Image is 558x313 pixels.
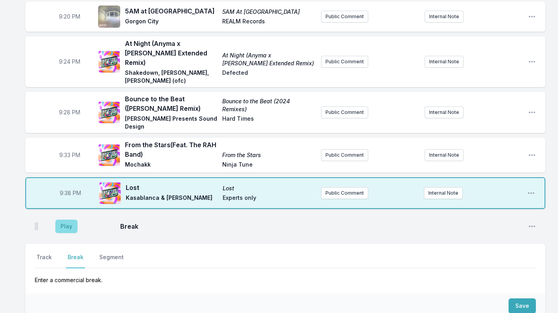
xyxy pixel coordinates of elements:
span: Kasablanca & [PERSON_NAME] [126,194,218,203]
span: Timestamp [60,189,81,197]
span: From the Stars [222,151,315,159]
span: Lost [223,184,315,192]
button: Public Comment [321,11,368,23]
button: Open playlist item options [528,58,536,66]
span: Hard Times [222,115,315,131]
img: Lost [99,182,121,204]
span: [PERSON_NAME] Presents Sound Design [125,115,218,131]
button: Open playlist item options [528,108,536,116]
button: Public Comment [321,106,368,118]
button: Internal Note [425,149,463,161]
button: Public Comment [321,56,368,68]
span: At Night (Anyma x [PERSON_NAME] Extended Remix) [125,39,218,67]
img: Bounce to the Beat (2024 Remixes) [98,101,120,123]
span: 5AM at [GEOGRAPHIC_DATA] [125,6,218,16]
span: Timestamp [59,151,80,159]
span: REALM Records [222,17,315,27]
span: Mochakk [125,161,218,170]
span: Timestamp [59,58,80,66]
span: Experts only [223,194,315,203]
img: Drag Handle [35,222,38,230]
button: Public Comment [321,187,368,199]
span: At Night (Anyma x [PERSON_NAME] Extended Remix) [222,51,315,67]
button: Public Comment [321,149,368,161]
button: Internal Note [425,56,463,68]
span: Ninja Tune [222,161,315,170]
img: 5AM At Bagleys [98,6,120,28]
span: Defected [222,69,315,85]
img: At Night (Anyma x Layton Giordani Extended Remix) [98,51,120,73]
button: Internal Note [425,106,463,118]
p: Enter a commercial break. [35,268,536,284]
button: Open playlist item options [528,222,536,230]
button: Open playlist item options [528,151,536,159]
button: Break [66,253,85,268]
button: Track [35,253,53,268]
span: Timestamp [59,13,80,21]
button: Open playlist item options [528,13,536,21]
button: Open playlist item options [527,189,535,197]
button: Play [55,220,78,233]
span: Timestamp [59,108,80,116]
span: Shakedown, [PERSON_NAME], [PERSON_NAME] (ofc) [125,69,218,85]
button: Segment [98,253,125,268]
span: Lost [126,183,218,192]
button: Internal Note [425,11,463,23]
span: Bounce to the Beat ([PERSON_NAME] Remix) [125,94,218,113]
span: Bounce to the Beat (2024 Remixes) [222,97,315,113]
span: From the Stars (Feat. The RAH Band) [125,140,218,159]
span: Gorgon City [125,17,218,27]
span: Break [120,222,522,231]
span: 5AM At [GEOGRAPHIC_DATA] [222,8,315,16]
img: From the Stars [98,144,120,166]
button: Internal Note [424,187,463,199]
